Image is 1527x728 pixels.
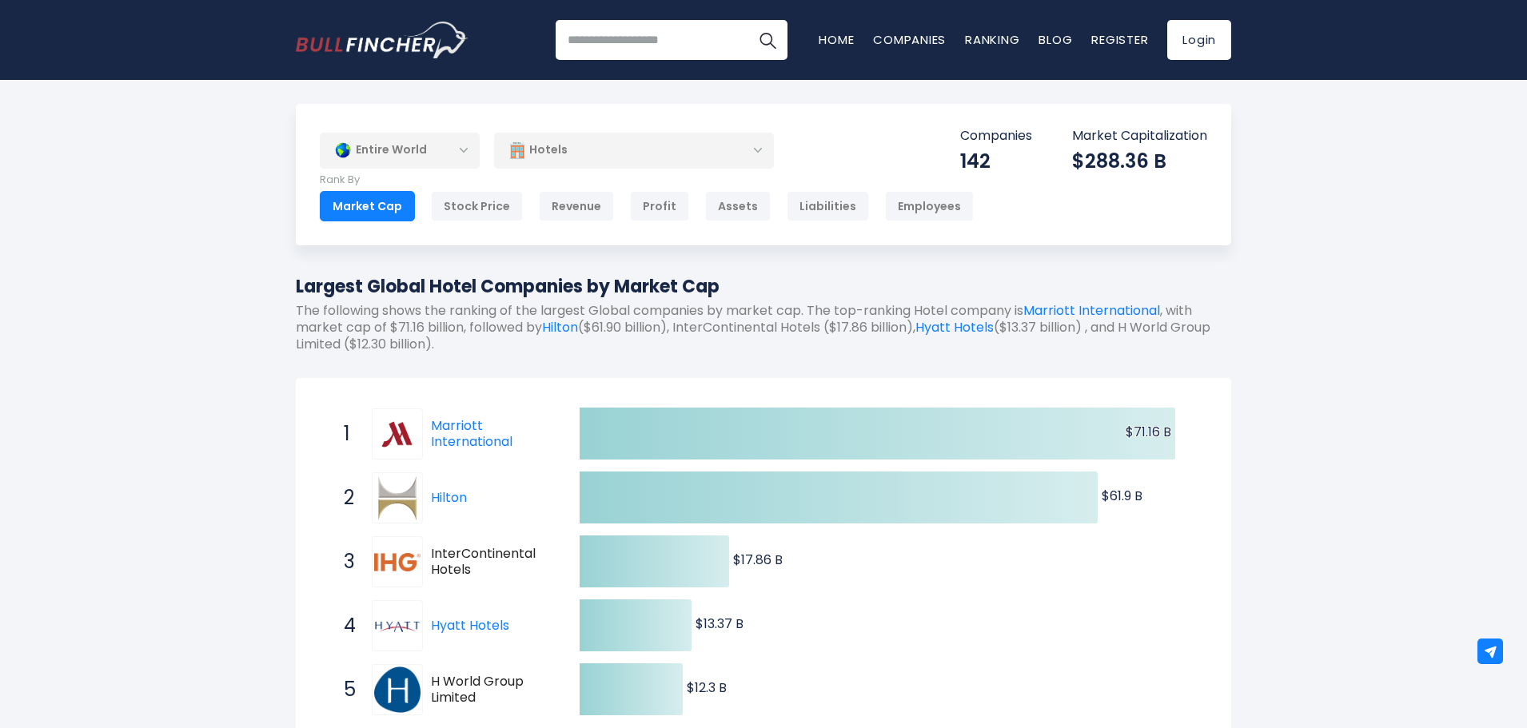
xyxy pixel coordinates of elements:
[1072,149,1207,173] div: $288.36 B
[374,603,421,649] img: Hyatt Hotels
[431,546,552,579] span: InterContinental Hotels
[336,612,352,639] span: 4
[696,615,744,633] text: $13.37 B
[296,22,468,58] img: Bullfincher logo
[374,553,421,571] img: InterContinental Hotels
[1072,128,1207,145] p: Market Capitalization
[431,616,509,635] a: Hyatt Hotels
[915,318,994,336] a: Hyatt Hotels
[1126,423,1171,441] text: $71.16 B
[542,318,578,336] a: Hilton
[965,31,1019,48] a: Ranking
[960,149,1032,173] div: 142
[819,31,854,48] a: Home
[336,420,352,448] span: 1
[296,22,468,58] a: Go to homepage
[372,408,431,459] a: Marriott International
[336,676,352,703] span: 5
[431,674,552,707] span: H World Group Limited
[687,678,727,697] text: $12.3 B
[296,273,1231,300] h1: Largest Global Hotel Companies by Market Cap
[374,666,421,713] img: H World Group Limited
[431,416,512,452] a: Marriott International
[336,548,352,575] span: 3
[320,191,415,221] div: Market Cap
[320,132,480,169] div: Entire World
[733,551,783,569] text: $17.86 B
[539,191,614,221] div: Revenue
[1023,301,1160,320] a: Marriott International
[374,411,421,457] img: Marriott International
[320,173,974,187] p: Rank By
[372,472,431,523] a: Hilton
[336,484,352,511] span: 2
[494,132,774,169] div: Hotels
[372,600,431,651] a: Hyatt Hotels
[431,488,467,507] a: Hilton
[787,191,869,221] div: Liabilities
[1167,20,1231,60] a: Login
[296,303,1231,352] p: The following shows the ranking of the largest Global companies by market cap. The top-ranking Ho...
[960,128,1032,145] p: Companies
[377,475,419,521] img: Hilton
[1102,487,1142,505] text: $61.9 B
[431,191,523,221] div: Stock Price
[748,20,787,60] button: Search
[630,191,689,221] div: Profit
[705,191,771,221] div: Assets
[873,31,946,48] a: Companies
[1039,31,1072,48] a: Blog
[1091,31,1148,48] a: Register
[885,191,974,221] div: Employees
